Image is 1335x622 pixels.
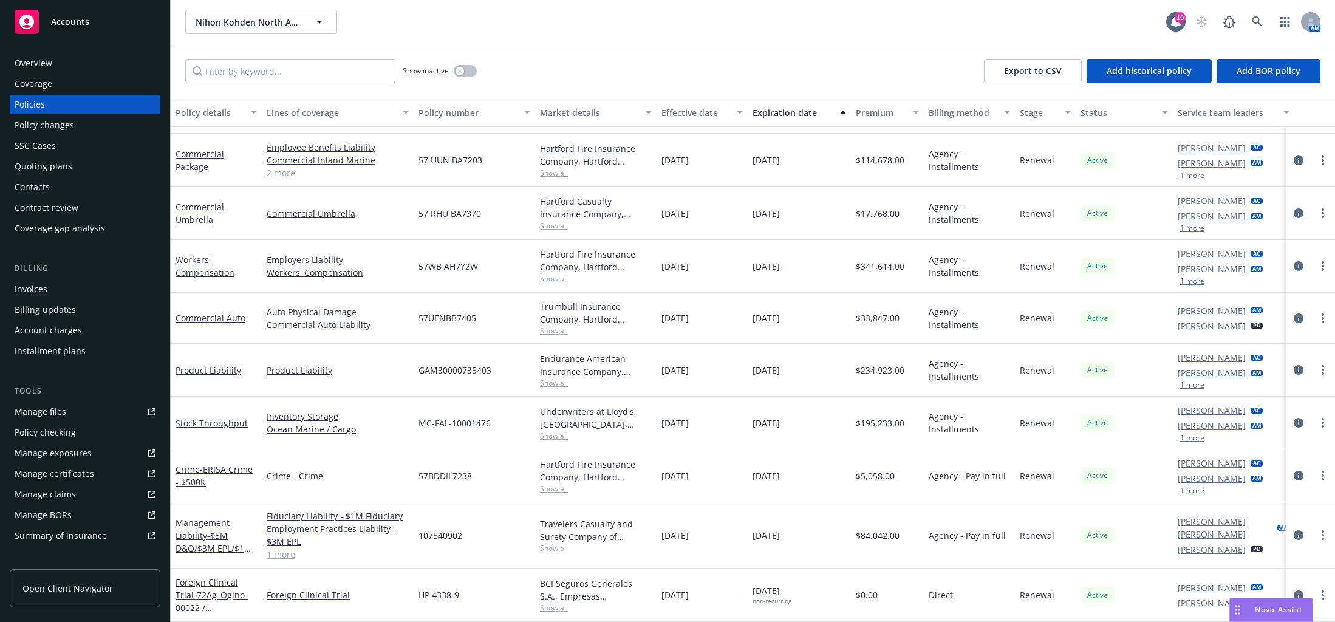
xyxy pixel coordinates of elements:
span: Active [1085,364,1110,375]
span: Agency - Pay in full [929,529,1006,542]
a: Workers' Compensation [267,266,409,279]
div: Hartford Fire Insurance Company, Hartford Insurance Group [540,248,652,273]
a: Employee Benefits Liability [267,141,409,154]
div: SSC Cases [15,136,56,155]
div: Manage BORs [15,505,72,525]
div: Billing updates [15,300,76,320]
div: Coverage gap analysis [15,219,105,238]
div: non-recurring [753,597,791,605]
span: Show all [540,378,652,388]
span: Active [1085,261,1110,272]
a: Manage BORs [10,505,160,525]
div: Hartford Fire Insurance Company, Hartford Insurance Group [540,458,652,484]
a: Coverage [10,74,160,94]
div: Contacts [15,177,50,197]
div: Service team leaders [1178,106,1276,119]
span: Agency - Installments [929,200,1010,226]
span: Show inactive [403,66,449,76]
a: Coverage gap analysis [10,219,160,238]
span: Agency - Installments [929,410,1010,436]
a: Policy changes [10,115,160,135]
a: [PERSON_NAME] [1178,157,1246,169]
span: Active [1085,530,1110,541]
a: Manage claims [10,485,160,504]
div: Account charges [15,321,82,340]
a: Overview [10,53,160,73]
a: [PERSON_NAME] [1178,247,1246,260]
span: Renewal [1020,589,1054,601]
a: Policy checking [10,423,160,442]
span: Show all [540,326,652,336]
div: Hartford Casualty Insurance Company, Hartford Insurance Group [540,195,652,220]
button: Policy details [171,98,262,127]
span: Show all [540,543,652,553]
span: Renewal [1020,154,1054,166]
span: Nova Assist [1255,604,1303,615]
button: Nova Assist [1229,598,1313,622]
a: [PERSON_NAME] [1178,596,1246,609]
span: Show all [540,431,652,441]
a: circleInformation [1291,311,1306,326]
span: [DATE] [753,417,780,429]
div: Underwriters at Lloyd's, [GEOGRAPHIC_DATA], [PERSON_NAME] of [GEOGRAPHIC_DATA], [PERSON_NAME] Cargo [540,405,652,431]
div: Effective date [661,106,729,119]
a: more [1316,206,1330,220]
div: Manage exposures [15,443,92,463]
a: Foreign Clinical Trial [267,589,409,601]
span: Renewal [1020,470,1054,482]
span: 57BDDIL7238 [418,470,472,482]
span: [DATE] [661,529,689,542]
a: Employers Liability [267,253,409,266]
a: more [1316,415,1330,430]
span: Active [1085,208,1110,219]
a: more [1316,468,1330,483]
div: Coverage [15,74,52,94]
div: Policy details [176,106,244,119]
span: Show all [540,273,652,284]
button: Service team leaders [1173,98,1294,127]
span: Show all [540,484,652,494]
div: Installment plans [15,341,86,361]
a: circleInformation [1291,588,1306,603]
button: Effective date [657,98,748,127]
div: Endurance American Insurance Company, Sompo International [540,352,652,378]
a: Switch app [1273,10,1297,34]
a: Product Liability [267,364,409,377]
span: [DATE] [753,470,780,482]
span: GAM30000735403 [418,364,491,377]
button: 1 more [1180,172,1204,179]
a: more [1316,528,1330,542]
a: SSC Cases [10,136,160,155]
div: Overview [15,53,52,73]
div: Policy checking [15,423,76,442]
button: 1 more [1180,487,1204,494]
a: [PERSON_NAME] [1178,366,1246,379]
a: circleInformation [1291,206,1306,220]
a: circleInformation [1291,153,1306,168]
span: $0.00 [856,589,878,601]
span: $33,847.00 [856,312,900,324]
a: circleInformation [1291,363,1306,377]
div: Premium [856,106,906,119]
a: [PERSON_NAME] [1178,543,1246,556]
button: Stage [1015,98,1076,127]
a: Workers' Compensation [176,254,234,278]
span: 57 UUN BA7203 [418,154,482,166]
span: $341,614.00 [856,260,904,273]
button: Add historical policy [1087,59,1212,83]
span: Add BOR policy [1237,65,1300,77]
button: Lines of coverage [262,98,414,127]
button: Billing method [924,98,1015,127]
span: [DATE] [661,364,689,377]
div: Expiration date [753,106,833,119]
a: Product Liability [176,364,241,376]
a: Fiduciary Liability - $1M Fiduciary [267,510,409,522]
span: $17,768.00 [856,207,900,220]
span: Agency - Installments [929,357,1010,383]
a: more [1316,588,1330,603]
span: [DATE] [661,417,689,429]
input: Filter by keyword... [185,59,395,83]
a: [PERSON_NAME] [1178,304,1246,317]
button: Export to CSV [984,59,1082,83]
button: 1 more [1180,278,1204,285]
